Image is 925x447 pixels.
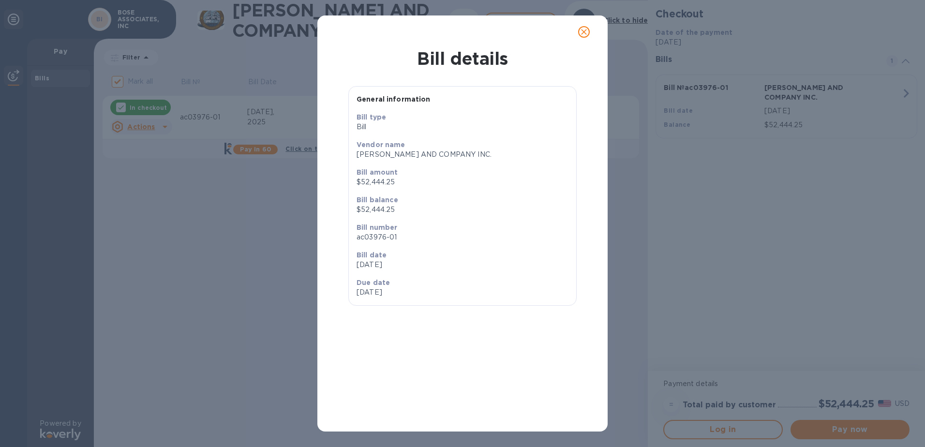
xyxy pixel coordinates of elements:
[357,287,459,298] p: [DATE]
[357,113,386,121] b: Bill type
[357,279,390,286] b: Due date
[357,232,568,242] p: ac03976-01
[357,260,568,270] p: [DATE]
[357,168,398,176] b: Bill amount
[325,48,600,69] h1: Bill details
[357,141,405,149] b: Vendor name
[357,149,568,160] p: [PERSON_NAME] AND COMPANY INC.
[357,196,398,204] b: Bill balance
[357,205,568,215] p: $52,444.25
[357,95,431,103] b: General information
[572,20,596,44] button: close
[357,251,387,259] b: Bill date
[357,223,398,231] b: Bill number
[357,177,568,187] p: $52,444.25
[357,122,568,132] p: Bill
